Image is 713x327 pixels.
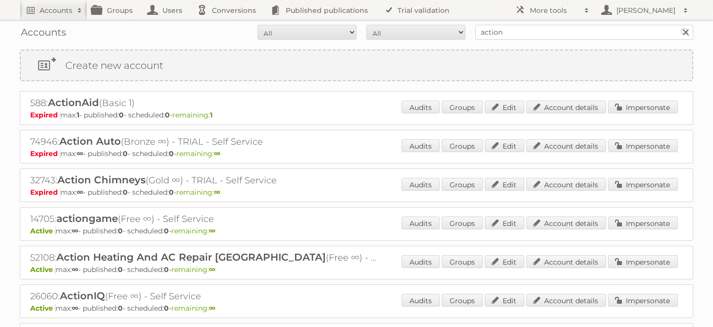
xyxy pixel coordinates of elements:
span: ActionAid [48,97,99,109]
a: Impersonate [608,217,678,229]
span: Active [30,226,55,235]
p: max: - published: - scheduled: - [30,265,683,274]
a: Groups [442,255,483,268]
strong: 0 [123,188,128,197]
span: Action Chimneys [57,174,146,186]
strong: 0 [119,110,124,119]
h2: 32743: (Gold ∞) - TRIAL - Self Service [30,174,377,187]
a: Edit [485,217,524,229]
a: Create new account [21,51,692,80]
strong: 1 [210,110,212,119]
strong: 0 [123,149,128,158]
a: Impersonate [608,139,678,152]
a: Audits [402,101,440,113]
a: Audits [402,217,440,229]
h2: Accounts [40,5,72,15]
strong: 0 [118,304,123,313]
a: Edit [485,101,524,113]
h2: 74946: (Bronze ∞) - TRIAL - Self Service [30,135,377,148]
a: Edit [485,294,524,307]
a: Edit [485,178,524,191]
a: Groups [442,101,483,113]
span: remaining: [176,149,220,158]
a: Groups [442,178,483,191]
span: remaining: [172,110,212,119]
p: max: - published: - scheduled: - [30,149,683,158]
strong: 0 [164,304,169,313]
strong: 0 [118,265,123,274]
a: Groups [442,217,483,229]
a: Audits [402,255,440,268]
strong: ∞ [214,149,220,158]
a: Audits [402,178,440,191]
span: Action Heating And AC Repair [GEOGRAPHIC_DATA] [56,251,326,263]
p: max: - published: - scheduled: - [30,188,683,197]
span: remaining: [176,188,220,197]
span: ActionIQ [60,290,105,302]
strong: ∞ [72,226,78,235]
strong: 0 [118,226,123,235]
a: Edit [485,255,524,268]
span: Expired [30,110,60,119]
span: Expired [30,188,60,197]
span: remaining: [171,226,215,235]
strong: ∞ [72,304,78,313]
a: Account details [526,294,606,307]
strong: 1 [77,110,79,119]
span: remaining: [171,304,215,313]
strong: ∞ [209,226,215,235]
strong: 0 [164,226,169,235]
p: max: - published: - scheduled: - [30,110,683,119]
a: Groups [442,139,483,152]
strong: 0 [169,149,174,158]
h2: More tools [530,5,579,15]
p: max: - published: - scheduled: - [30,304,683,313]
h2: [PERSON_NAME] [614,5,678,15]
strong: ∞ [72,265,78,274]
span: remaining: [171,265,215,274]
a: Account details [526,217,606,229]
a: Account details [526,101,606,113]
strong: ∞ [214,188,220,197]
a: Impersonate [608,255,678,268]
h2: 26060: (Free ∞) - Self Service [30,290,377,303]
a: Account details [526,255,606,268]
h2: 588: (Basic 1) [30,97,377,109]
h2: 14705: (Free ∞) - Self Service [30,213,377,225]
a: Audits [402,139,440,152]
input: Search [678,25,693,40]
a: Edit [485,139,524,152]
a: Account details [526,139,606,152]
h2: 52108: (Free ∞) - Self Service [30,251,377,264]
strong: ∞ [77,188,83,197]
strong: ∞ [209,265,215,274]
span: Active [30,265,55,274]
a: Groups [442,294,483,307]
span: actiongame [56,213,118,224]
span: Expired [30,149,60,158]
strong: 0 [164,265,169,274]
a: Account details [526,178,606,191]
p: max: - published: - scheduled: - [30,226,683,235]
a: Impersonate [608,178,678,191]
span: Active [30,304,55,313]
span: Action Auto [59,135,121,147]
a: Impersonate [608,294,678,307]
strong: 0 [165,110,170,119]
strong: ∞ [209,304,215,313]
strong: ∞ [77,149,83,158]
strong: 0 [169,188,174,197]
a: Impersonate [608,101,678,113]
a: Audits [402,294,440,307]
